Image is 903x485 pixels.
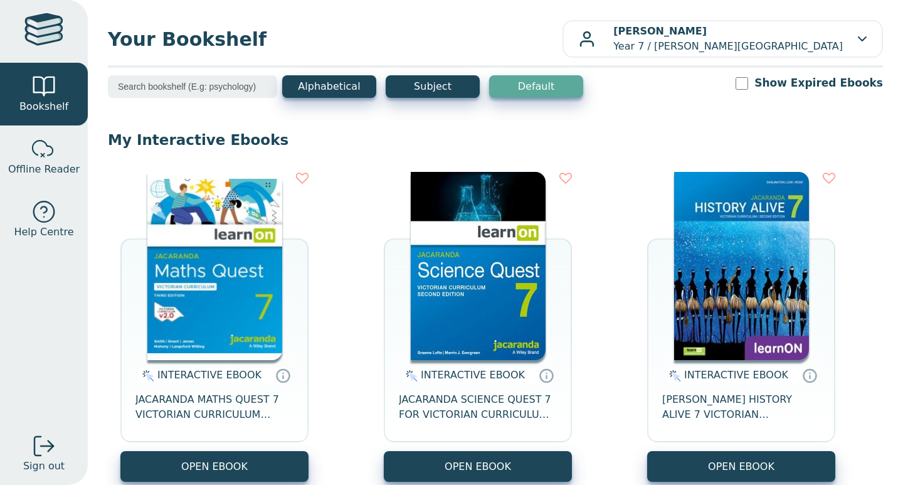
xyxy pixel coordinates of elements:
p: My Interactive Ebooks [108,131,883,149]
img: interactive.svg [665,368,681,383]
button: Default [489,75,583,98]
button: OPEN EBOOK [120,451,309,482]
a: Interactive eBooks are accessed online via the publisher’s portal. They contain interactive resou... [275,368,290,383]
span: INTERACTIVE EBOOK [684,369,788,381]
img: interactive.svg [402,368,418,383]
span: Bookshelf [19,99,68,114]
span: Offline Reader [8,162,80,177]
span: JACARANDA MATHS QUEST 7 VICTORIAN CURRICULUM LEARNON EBOOK 3E [135,392,293,422]
input: Search bookshelf (E.g: psychology) [108,75,277,98]
img: d4781fba-7f91-e911-a97e-0272d098c78b.jpg [674,172,809,360]
span: Help Centre [14,225,73,240]
span: Your Bookshelf [108,25,562,53]
button: Alphabetical [282,75,376,98]
label: Show Expired Ebooks [754,75,883,91]
span: JACARANDA SCIENCE QUEST 7 FOR VICTORIAN CURRICULUM LEARNON 2E EBOOK [399,392,557,422]
button: OPEN EBOOK [647,451,835,482]
b: [PERSON_NAME] [613,25,707,37]
button: [PERSON_NAME]Year 7 / [PERSON_NAME][GEOGRAPHIC_DATA] [562,20,883,58]
span: INTERACTIVE EBOOK [157,369,261,381]
button: Subject [386,75,480,98]
a: Interactive eBooks are accessed online via the publisher’s portal. They contain interactive resou... [539,368,554,383]
img: interactive.svg [139,368,154,383]
span: [PERSON_NAME] HISTORY ALIVE 7 VICTORIAN CURRICULUM LEARNON EBOOK 2E [662,392,820,422]
a: Interactive eBooks are accessed online via the publisher’s portal. They contain interactive resou... [802,368,817,383]
span: INTERACTIVE EBOOK [421,369,525,381]
img: 329c5ec2-5188-ea11-a992-0272d098c78b.jpg [411,172,546,360]
img: b87b3e28-4171-4aeb-a345-7fa4fe4e6e25.jpg [147,172,282,360]
span: Sign out [23,459,65,474]
p: Year 7 / [PERSON_NAME][GEOGRAPHIC_DATA] [613,24,843,54]
button: OPEN EBOOK [384,451,572,482]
